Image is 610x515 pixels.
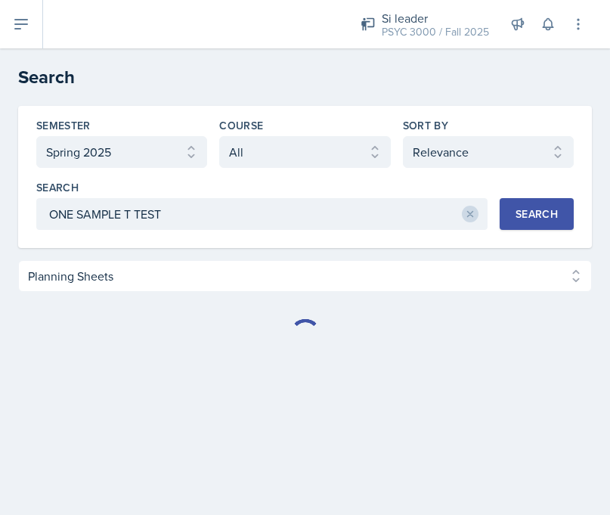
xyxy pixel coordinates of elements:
input: Enter search phrase [36,198,488,230]
div: PSYC 3000 / Fall 2025 [382,24,489,40]
label: Course [219,118,263,133]
div: Search [516,208,558,220]
label: Search [36,180,79,195]
h2: Search [18,64,592,91]
div: Si leader [382,9,489,27]
label: Semester [36,118,91,133]
label: Sort By [403,118,448,133]
button: Search [500,198,574,230]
